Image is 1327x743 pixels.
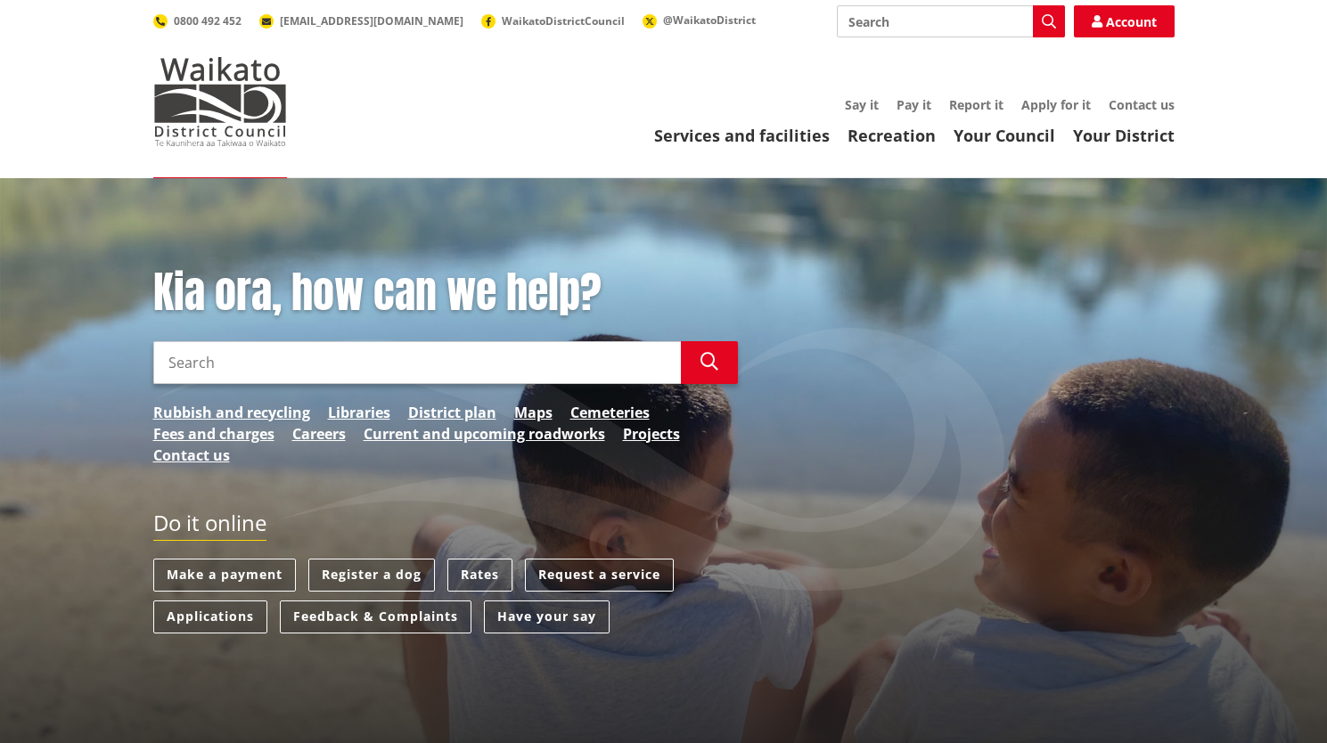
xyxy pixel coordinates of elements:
[1021,96,1091,113] a: Apply for it
[514,402,553,423] a: Maps
[643,12,756,28] a: @WaikatoDistrict
[570,402,650,423] a: Cemeteries
[525,559,674,592] a: Request a service
[153,13,242,29] a: 0800 492 452
[280,600,471,633] a: Feedback & Complaints
[174,13,242,29] span: 0800 492 452
[153,559,296,592] a: Make a payment
[153,402,310,423] a: Rubbish and recycling
[259,13,463,29] a: [EMAIL_ADDRESS][DOMAIN_NAME]
[502,13,625,29] span: WaikatoDistrictCouncil
[954,125,1055,146] a: Your Council
[897,96,931,113] a: Pay it
[280,13,463,29] span: [EMAIL_ADDRESS][DOMAIN_NAME]
[848,125,936,146] a: Recreation
[484,600,610,633] a: Have your say
[654,125,830,146] a: Services and facilities
[153,600,267,633] a: Applications
[153,341,681,384] input: Search input
[308,559,435,592] a: Register a dog
[153,445,230,466] a: Contact us
[845,96,879,113] a: Say it
[949,96,1003,113] a: Report it
[153,57,287,146] img: Waikato District Council - Te Kaunihera aa Takiwaa o Waikato
[328,402,390,423] a: Libraries
[481,13,625,29] a: WaikatoDistrictCouncil
[623,423,680,445] a: Projects
[663,12,756,28] span: @WaikatoDistrict
[447,559,512,592] a: Rates
[153,423,274,445] a: Fees and charges
[1073,125,1175,146] a: Your District
[364,423,605,445] a: Current and upcoming roadworks
[292,423,346,445] a: Careers
[1109,96,1175,113] a: Contact us
[837,5,1065,37] input: Search input
[1074,5,1175,37] a: Account
[408,402,496,423] a: District plan
[153,267,738,319] h1: Kia ora, how can we help?
[153,510,266,542] h2: Do it online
